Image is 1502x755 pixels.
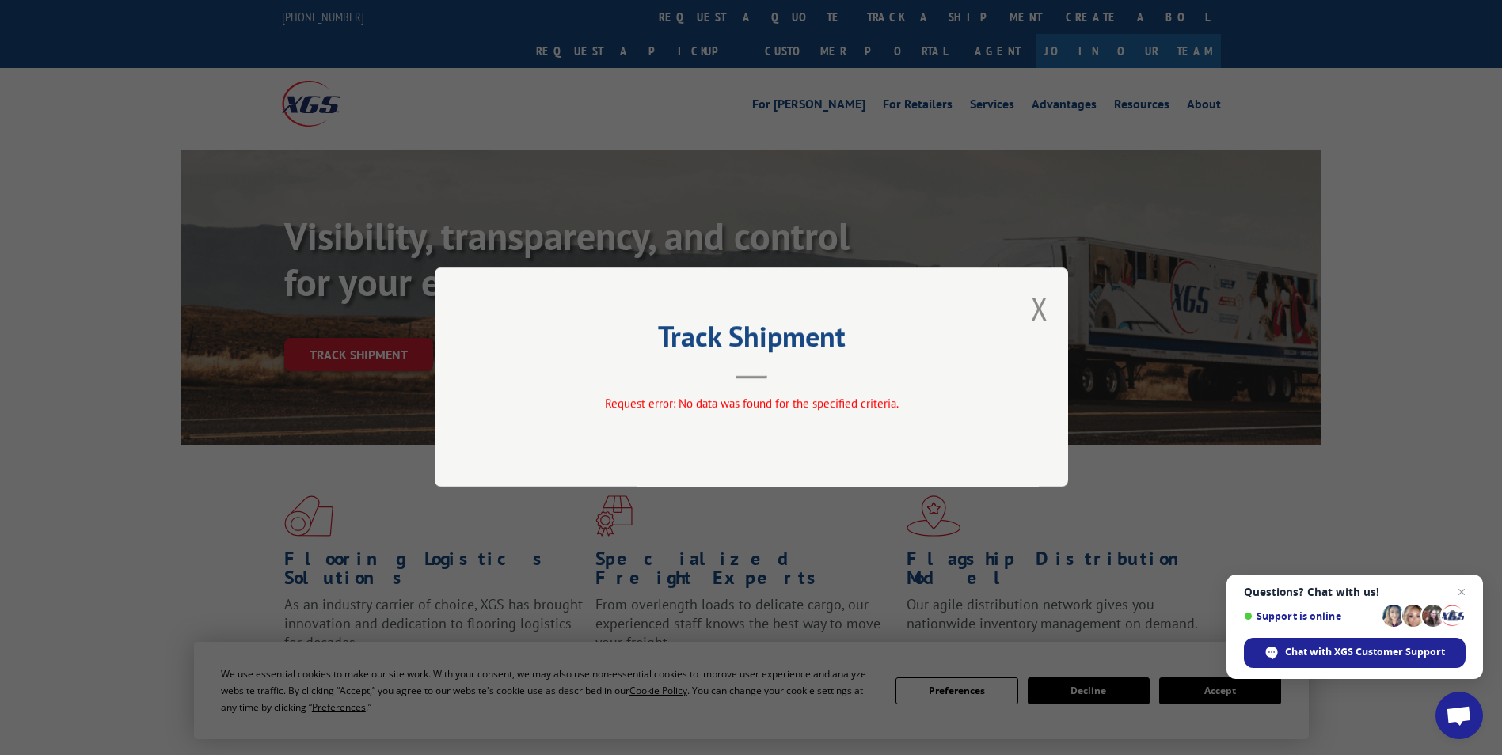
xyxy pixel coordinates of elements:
[1031,287,1048,329] button: Close modal
[1244,586,1466,598] span: Questions? Chat with us!
[1452,582,1471,601] span: Close chat
[1244,610,1377,622] span: Support is online
[1285,645,1445,659] span: Chat with XGS Customer Support
[514,325,989,355] h2: Track Shipment
[1435,692,1483,739] div: Open chat
[604,396,898,412] span: Request error: No data was found for the specified criteria.
[1244,638,1466,668] div: Chat with XGS Customer Support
